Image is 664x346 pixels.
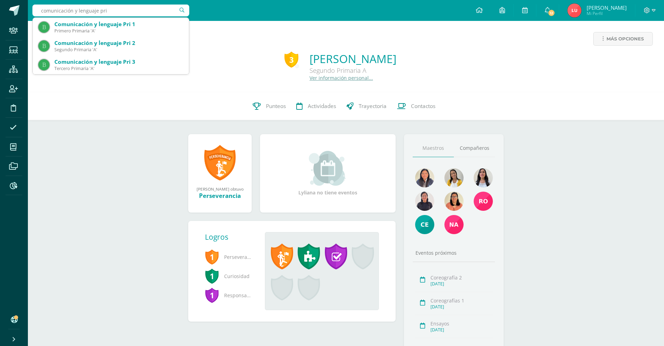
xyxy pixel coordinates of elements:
[606,32,644,45] span: Más opciones
[54,58,183,66] div: Comunicación y lenguaje Pri 3
[587,10,627,16] span: Mi Perfil
[454,139,495,157] a: Compañeros
[266,102,286,110] span: Punteos
[474,192,493,211] img: 5b128c088b3bc6462d39a613088c2279.png
[413,139,454,157] a: Maestros
[309,151,347,186] img: event_small.png
[474,168,493,187] img: b0fd45af2573d4ad5a1b4b14397f63f0.png
[411,102,435,110] span: Contactos
[310,75,373,81] a: Ver información personal...
[205,249,219,265] span: 1
[205,247,254,267] span: Perseverancia
[54,66,183,71] div: Tercero Primaria 'A'
[341,92,392,120] a: Trayectoria
[310,51,396,66] a: [PERSON_NAME]
[310,66,396,75] div: Segundo Primaria A
[430,274,493,281] div: Coreografía 2
[415,215,434,234] img: f83fa454dfb586b3050f637a11267492.png
[32,5,189,16] input: Busca un usuario...
[205,267,254,286] span: Curiosidad
[195,192,245,200] div: Perseverancia
[548,9,555,17] span: 12
[392,92,441,120] a: Contactos
[54,39,183,47] div: Comunicación y lenguaje Pri 2
[293,151,363,196] div: Lyliana no tiene eventos
[413,249,495,256] div: Eventos próximos
[205,287,219,303] span: 1
[205,268,219,284] span: 1
[54,21,183,28] div: Comunicación y lenguaje Pri 1
[195,186,245,192] div: [PERSON_NAME] obtuvo
[205,286,254,305] span: Responsabilidad
[430,297,493,304] div: Coreografías 1
[444,215,464,234] img: 03bedc8e89e9ad7d908873b386a18aa1.png
[430,320,493,327] div: Ensayos
[593,32,653,46] a: Más opciones
[291,92,341,120] a: Actividades
[430,327,493,333] div: [DATE]
[415,168,434,187] img: d1743a41237682a7a2aaad5eb7657aa7.png
[308,102,336,110] span: Actividades
[444,192,464,211] img: ca44992a0433722da7b2ceeef5a54e35.png
[430,281,493,287] div: [DATE]
[587,4,627,11] span: [PERSON_NAME]
[54,28,183,34] div: Primero Primaria 'A'
[205,232,259,242] div: Logros
[284,52,298,68] div: 3
[247,92,291,120] a: Punteos
[359,102,387,110] span: Trayectoria
[430,304,493,310] div: [DATE]
[567,3,581,17] img: 03792e645350889b08b5c28c38483454.png
[54,47,183,53] div: Segundo Primaria 'A'
[444,168,464,187] img: 65c6bddbe21797e201d80fe03777f130.png
[415,192,434,211] img: 041e67bb1815648f1c28e9f895bf2be1.png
